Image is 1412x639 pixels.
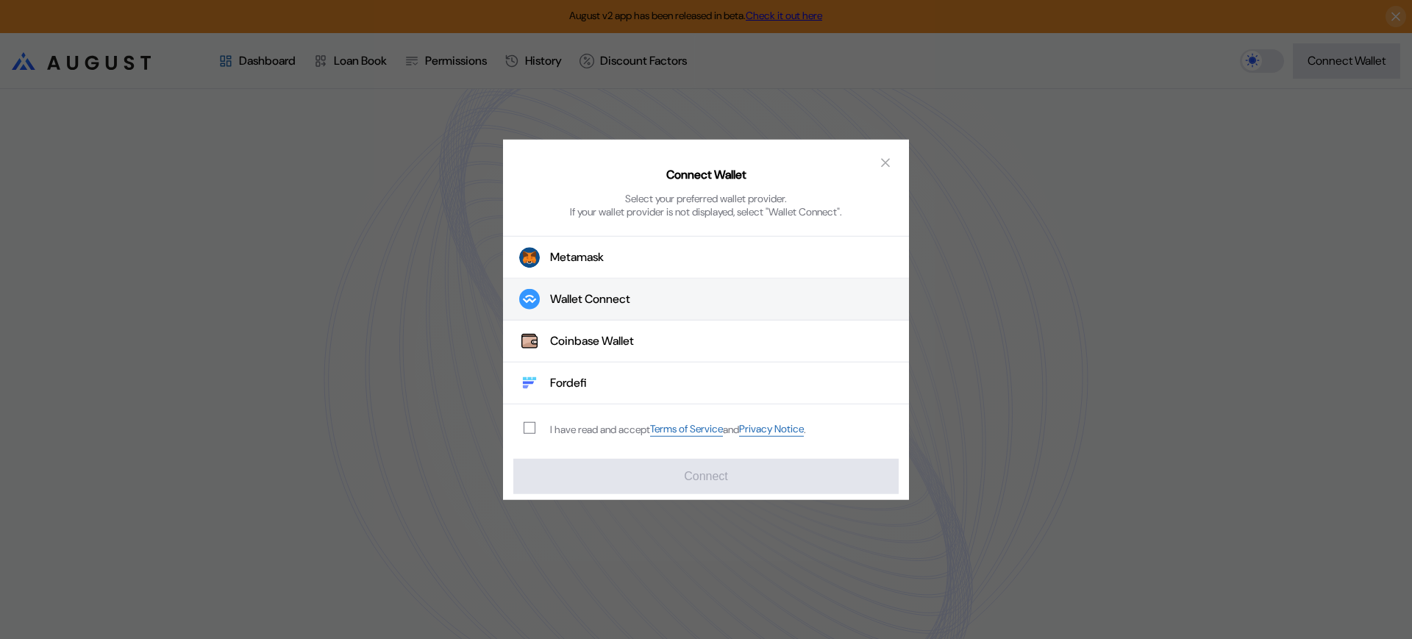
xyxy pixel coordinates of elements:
h2: Connect Wallet [666,167,746,182]
button: Metamask [503,236,909,279]
div: Coinbase Wallet [550,334,634,349]
a: Terms of Service [650,422,723,436]
img: Coinbase Wallet [519,331,540,351]
span: and [723,423,739,436]
div: Fordefi [550,376,587,391]
button: close modal [874,151,897,174]
button: FordefiFordefi [503,363,909,404]
div: If your wallet provider is not displayed, select "Wallet Connect". [570,205,842,218]
a: Privacy Notice [739,422,804,436]
div: Metamask [550,250,604,265]
div: I have read and accept . [550,422,806,436]
img: Fordefi [519,373,540,393]
button: Wallet Connect [503,279,909,321]
button: Connect [513,459,899,494]
div: Wallet Connect [550,292,630,307]
button: Coinbase WalletCoinbase Wallet [503,321,909,363]
div: Select your preferred wallet provider. [625,192,787,205]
